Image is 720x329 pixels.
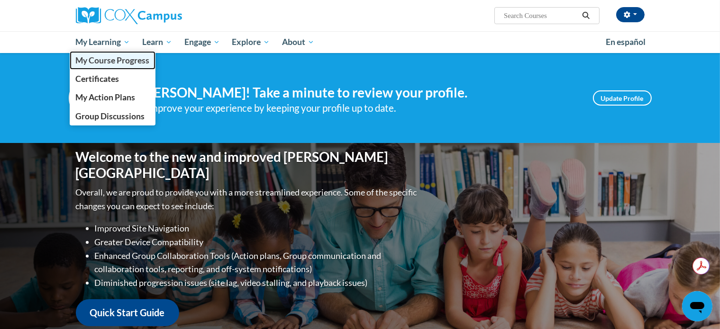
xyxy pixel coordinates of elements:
[579,10,593,21] button: Search
[76,186,419,213] p: Overall, we are proud to provide you with a more streamlined experience. Some of the specific cha...
[70,31,137,53] a: My Learning
[226,31,276,53] a: Explore
[232,36,270,48] span: Explore
[682,291,712,321] iframe: Button to launch messaging window
[136,31,178,53] a: Learn
[184,36,220,48] span: Engage
[282,36,314,48] span: About
[142,36,172,48] span: Learn
[126,100,579,116] div: Help improve your experience by keeping your profile up to date.
[95,235,419,249] li: Greater Device Compatibility
[600,32,652,52] a: En español
[95,222,419,235] li: Improved Site Navigation
[76,7,182,24] img: Cox Campus
[95,276,419,290] li: Diminished progression issues (site lag, video stalling, and playback issues)
[69,77,111,119] img: Profile Image
[70,70,156,88] a: Certificates
[75,55,149,65] span: My Course Progress
[70,51,156,70] a: My Course Progress
[75,36,130,48] span: My Learning
[70,88,156,107] a: My Action Plans
[75,111,145,121] span: Group Discussions
[276,31,320,53] a: About
[503,10,579,21] input: Search Courses
[95,249,419,276] li: Enhanced Group Collaboration Tools (Action plans, Group communication and collaboration tools, re...
[75,92,135,102] span: My Action Plans
[76,149,419,181] h1: Welcome to the new and improved [PERSON_NAME][GEOGRAPHIC_DATA]
[62,31,659,53] div: Main menu
[593,90,652,106] a: Update Profile
[616,7,645,22] button: Account Settings
[75,74,119,84] span: Certificates
[70,107,156,125] a: Group Discussions
[126,85,579,101] h4: Hi [PERSON_NAME]! Take a minute to review your profile.
[178,31,226,53] a: Engage
[76,299,179,326] a: Quick Start Guide
[606,37,646,47] span: En español
[76,7,256,24] a: Cox Campus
